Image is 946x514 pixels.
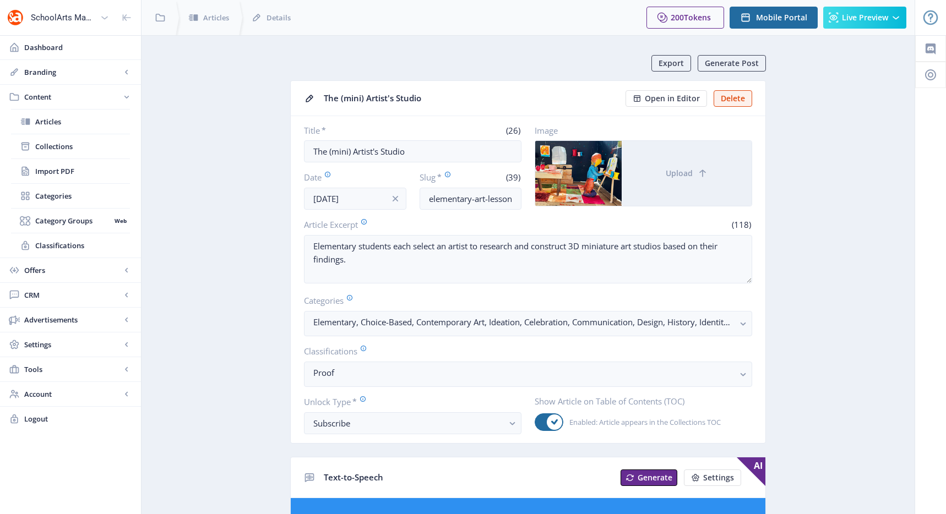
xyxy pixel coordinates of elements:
button: Upload [622,141,752,206]
span: Collections [35,141,130,152]
button: Export [651,55,691,72]
span: Advertisements [24,314,121,325]
span: Text-to-Speech [324,472,383,483]
span: Dashboard [24,42,132,53]
a: Category GroupsWeb [11,209,130,233]
span: Categories [35,190,130,201]
button: Elementary, Choice-Based, Contemporary Art, Ideation, Celebration, Communication, Design, History... [304,311,752,336]
span: (39) [504,172,521,183]
span: Settings [703,473,734,482]
button: Live Preview [823,7,906,29]
span: Tools [24,364,121,375]
span: (26) [504,125,521,136]
span: Logout [24,413,132,424]
img: properties.app_icon.png [7,9,24,26]
label: Slug [420,171,466,183]
a: New page [677,469,741,486]
nb-icon: info [390,193,401,204]
button: Settings [684,469,741,486]
button: Generate [621,469,677,486]
span: Offers [24,265,121,276]
nb-select-label: Elementary, Choice-Based, Contemporary Art, Ideation, Celebration, Communication, Design, History... [313,315,734,329]
nb-select-label: Proof [313,366,734,379]
input: Type Article Title ... [304,140,521,162]
span: Content [24,91,121,102]
span: AI [737,457,765,486]
span: Open in Editor [645,94,700,103]
label: Image [535,125,743,136]
div: Subscribe [313,417,503,430]
button: Open in Editor [626,90,707,107]
nb-badge: Web [111,215,130,226]
a: Collections [11,134,130,158]
label: Title [304,125,409,136]
span: Live Preview [842,13,888,22]
span: Upload [666,169,693,178]
div: SchoolArts Magazine [31,6,96,30]
span: Account [24,389,121,400]
button: info [384,188,406,210]
button: Subscribe [304,412,521,434]
a: Articles [11,110,130,134]
span: Articles [35,116,130,127]
span: Branding [24,67,121,78]
button: Generate Post [698,55,766,72]
button: Mobile Portal [730,7,818,29]
span: Generate [638,473,672,482]
a: New page [614,469,677,486]
span: Tokens [684,12,711,23]
span: Classifications [35,240,130,251]
a: Classifications [11,233,130,258]
label: Date [304,171,398,183]
button: Proof [304,362,752,387]
label: Article Excerpt [304,218,524,231]
span: Mobile Portal [756,13,807,22]
a: Categories [11,184,130,208]
input: this-is-how-a-slug-looks-like [420,188,522,210]
span: Details [267,12,291,23]
span: Export [659,59,684,68]
input: Publishing Date [304,188,406,210]
label: Unlock Type [304,396,513,408]
div: The (mini) Artist's Studio [324,90,619,107]
label: Show Article on Table of Contents (TOC) [535,396,743,407]
span: Enabled: Article appears in the Collections TOC [563,415,721,429]
button: Delete [714,90,752,107]
span: Category Groups [35,215,111,226]
span: CRM [24,289,121,300]
span: (118) [730,219,752,230]
span: Articles [203,12,229,23]
label: Classifications [304,345,743,357]
span: Settings [24,339,121,350]
a: Import PDF [11,159,130,183]
span: Import PDF [35,166,130,177]
label: Categories [304,294,743,307]
button: 200Tokens [646,7,724,29]
span: Generate Post [705,59,759,68]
